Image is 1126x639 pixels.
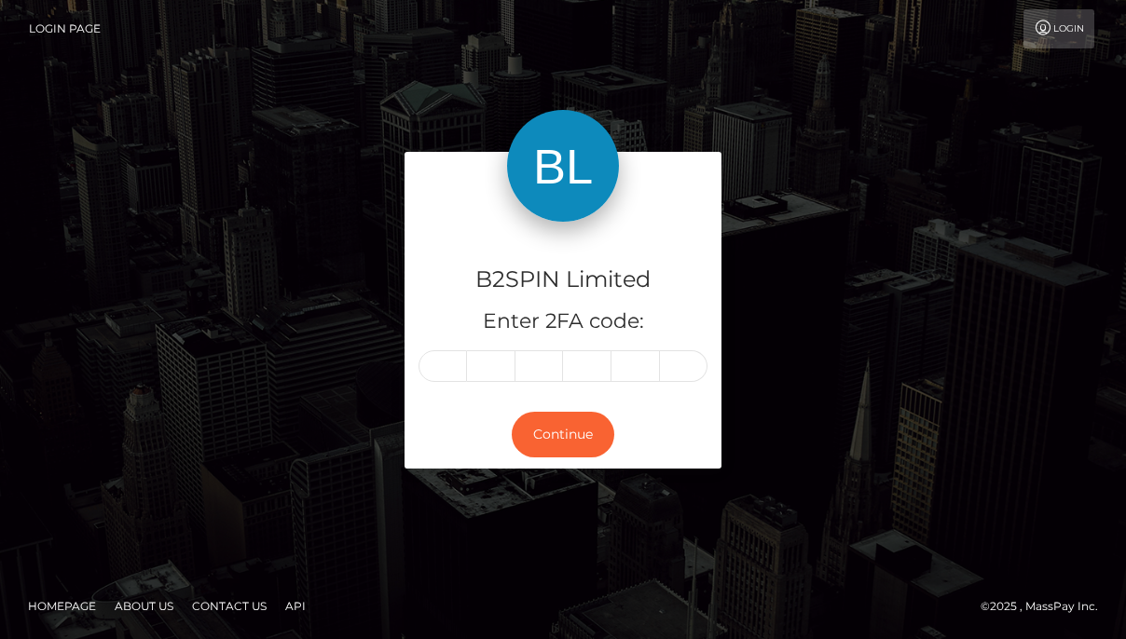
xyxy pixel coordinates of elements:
[107,591,181,620] a: About Us
[981,596,1112,617] div: © 2025 , MassPay Inc.
[1023,9,1094,48] a: Login
[21,591,103,620] a: Homepage
[512,412,614,457] button: Continue
[419,307,707,336] h5: Enter 2FA code:
[507,110,619,222] img: B2SPIN Limited
[29,9,101,48] a: Login Page
[419,264,707,296] h4: B2SPIN Limited
[185,591,274,620] a: Contact Us
[278,591,313,620] a: API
